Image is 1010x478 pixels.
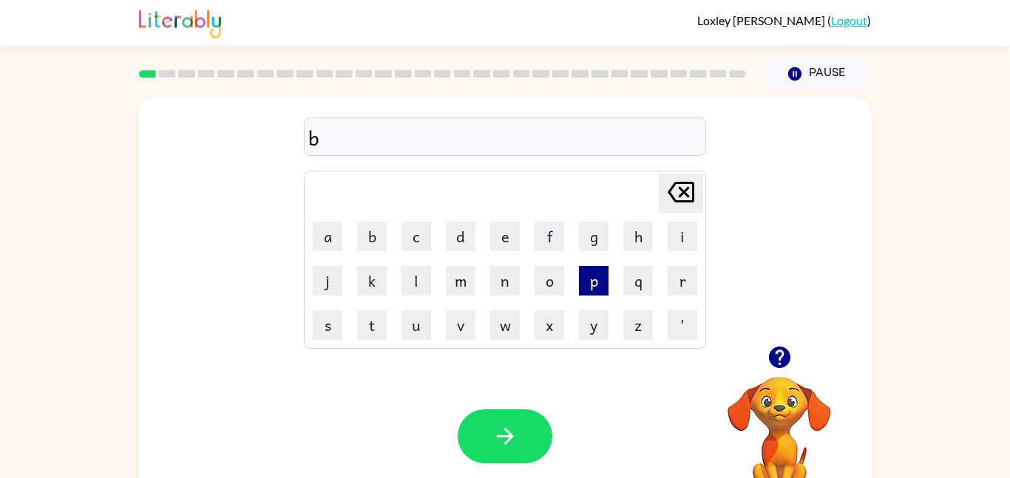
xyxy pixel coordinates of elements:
[579,266,609,296] button: p
[446,266,475,296] button: m
[490,266,520,296] button: n
[139,6,221,38] img: Literably
[401,222,431,251] button: c
[535,266,564,296] button: o
[697,13,871,27] div: ( )
[668,310,697,340] button: '
[313,266,342,296] button: j
[357,310,387,340] button: t
[623,266,653,296] button: q
[357,266,387,296] button: k
[668,222,697,251] button: i
[313,222,342,251] button: a
[535,310,564,340] button: x
[668,266,697,296] button: r
[313,310,342,340] button: s
[535,222,564,251] button: f
[401,266,431,296] button: l
[764,57,871,91] button: Pause
[401,310,431,340] button: u
[490,222,520,251] button: e
[579,222,609,251] button: g
[357,222,387,251] button: b
[831,13,867,27] a: Logout
[579,310,609,340] button: y
[446,222,475,251] button: d
[490,310,520,340] button: w
[623,222,653,251] button: h
[623,310,653,340] button: z
[697,13,827,27] span: Loxley [PERSON_NAME]
[446,310,475,340] button: v
[308,122,702,153] div: b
